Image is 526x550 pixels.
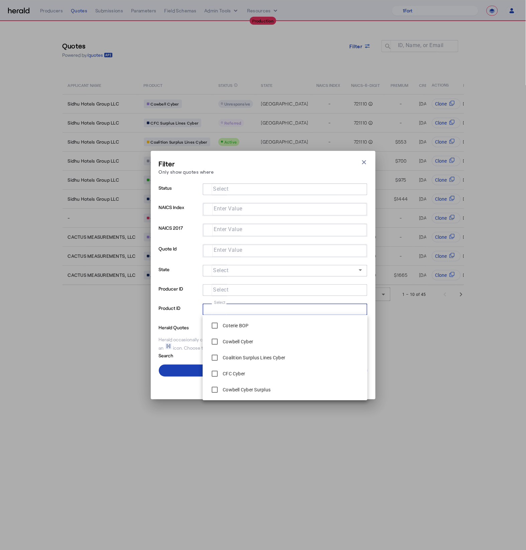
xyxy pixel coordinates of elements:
mat-chip-grid: Selection [209,205,361,213]
p: Only show quotes where [159,168,214,175]
label: Coalition Surplus Lines Cyber [221,354,285,361]
mat-label: Select [213,287,229,293]
h3: Filter [159,159,214,168]
mat-label: Select [214,300,226,305]
mat-label: Enter Value [214,205,243,212]
mat-chip-grid: Selection [208,305,362,313]
label: Cowbell Cyber Surplus [221,386,271,393]
mat-label: Select [213,186,229,192]
mat-label: Select [213,267,229,273]
mat-chip-grid: Selection [208,185,362,193]
label: CFC Cyber [221,370,245,377]
p: NAICS Index [159,203,200,223]
label: Cowbell Cyber [221,338,253,345]
mat-label: Enter Value [214,247,243,253]
label: Coterie BOP [221,322,249,329]
button: Apply Filters [159,365,367,377]
p: State [159,265,200,284]
mat-chip-grid: Selection [209,225,361,233]
button: Clear All Filters [159,379,367,391]
p: Quote Id [159,244,200,265]
p: Search [159,351,211,359]
mat-label: Enter Value [214,226,243,232]
p: Product ID [159,304,200,323]
p: NAICS 2017 [159,223,200,244]
div: Herald occasionally creates quotes on your behalf for testing purposes, which will be shown with ... [159,336,367,351]
p: Producer ID [159,284,200,304]
mat-chip-grid: Selection [208,286,362,294]
mat-chip-grid: Selection [209,246,361,254]
p: Status [159,183,200,203]
p: Herald Quotes [159,323,211,331]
